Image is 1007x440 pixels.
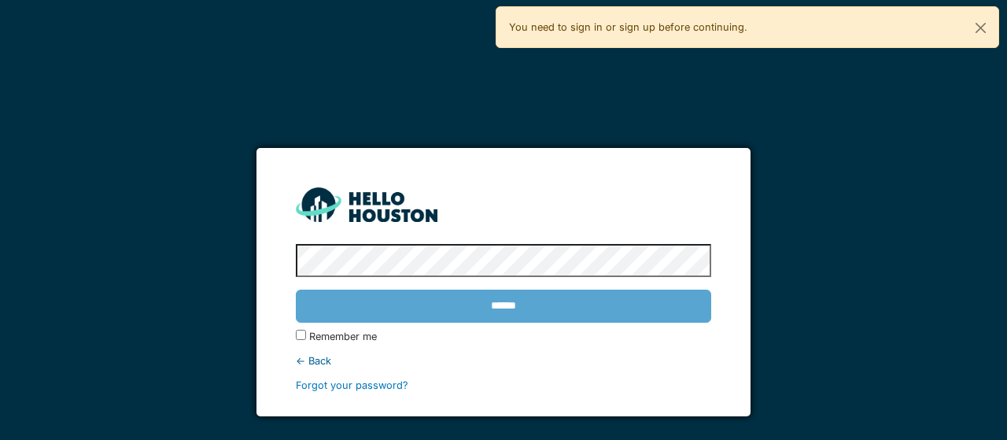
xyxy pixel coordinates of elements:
img: HH_line-BYnF2_Hg.png [296,187,437,221]
button: Close [963,7,998,49]
a: Forgot your password? [296,379,408,391]
div: You need to sign in or sign up before continuing. [496,6,999,48]
label: Remember me [309,329,377,344]
div: ← Back [296,353,710,368]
